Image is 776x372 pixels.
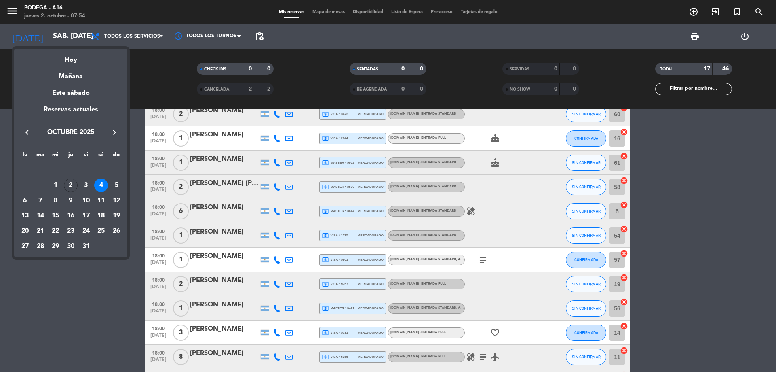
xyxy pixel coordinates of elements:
[48,178,63,193] td: 1 de octubre de 2025
[94,209,108,223] div: 18
[18,194,32,208] div: 6
[63,150,78,163] th: jueves
[17,239,33,254] td: 27 de octubre de 2025
[110,194,123,208] div: 12
[109,178,124,193] td: 5 de octubre de 2025
[48,193,63,208] td: 8 de octubre de 2025
[79,179,93,192] div: 3
[110,179,123,192] div: 5
[109,193,124,208] td: 12 de octubre de 2025
[18,224,32,238] div: 20
[64,224,78,238] div: 23
[94,193,109,208] td: 11 de octubre de 2025
[63,239,78,254] td: 30 de octubre de 2025
[48,240,62,253] div: 29
[79,240,93,253] div: 31
[78,150,94,163] th: viernes
[48,179,62,192] div: 1
[64,209,78,223] div: 16
[48,209,62,223] div: 15
[48,194,62,208] div: 8
[17,150,33,163] th: lunes
[34,127,107,138] span: octubre 2025
[94,194,108,208] div: 11
[78,178,94,193] td: 3 de octubre de 2025
[34,240,47,253] div: 28
[33,150,48,163] th: martes
[94,179,108,192] div: 4
[33,208,48,223] td: 14 de octubre de 2025
[110,209,123,223] div: 19
[34,194,47,208] div: 7
[94,178,109,193] td: 4 de octubre de 2025
[34,209,47,223] div: 14
[63,193,78,208] td: 9 de octubre de 2025
[79,194,93,208] div: 10
[33,193,48,208] td: 7 de octubre de 2025
[33,223,48,239] td: 21 de octubre de 2025
[79,224,93,238] div: 24
[78,193,94,208] td: 10 de octubre de 2025
[18,240,32,253] div: 27
[63,178,78,193] td: 2 de octubre de 2025
[78,223,94,239] td: 24 de octubre de 2025
[14,65,127,82] div: Mañana
[14,82,127,104] div: Este sábado
[14,104,127,121] div: Reservas actuales
[33,239,48,254] td: 28 de octubre de 2025
[48,224,62,238] div: 22
[64,240,78,253] div: 30
[48,150,63,163] th: miércoles
[17,193,33,208] td: 6 de octubre de 2025
[107,127,122,138] button: keyboard_arrow_right
[109,223,124,239] td: 26 de octubre de 2025
[79,209,93,223] div: 17
[110,224,123,238] div: 26
[94,150,109,163] th: sábado
[64,179,78,192] div: 2
[18,209,32,223] div: 13
[94,208,109,223] td: 18 de octubre de 2025
[48,223,63,239] td: 22 de octubre de 2025
[48,208,63,223] td: 15 de octubre de 2025
[14,49,127,65] div: Hoy
[17,162,124,178] td: OCT.
[63,208,78,223] td: 16 de octubre de 2025
[34,224,47,238] div: 21
[64,194,78,208] div: 9
[110,128,119,137] i: keyboard_arrow_right
[22,128,32,137] i: keyboard_arrow_left
[109,150,124,163] th: domingo
[17,223,33,239] td: 20 de octubre de 2025
[48,239,63,254] td: 29 de octubre de 2025
[20,127,34,138] button: keyboard_arrow_left
[78,208,94,223] td: 17 de octubre de 2025
[94,223,109,239] td: 25 de octubre de 2025
[78,239,94,254] td: 31 de octubre de 2025
[63,223,78,239] td: 23 de octubre de 2025
[109,208,124,223] td: 19 de octubre de 2025
[17,208,33,223] td: 13 de octubre de 2025
[94,224,108,238] div: 25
